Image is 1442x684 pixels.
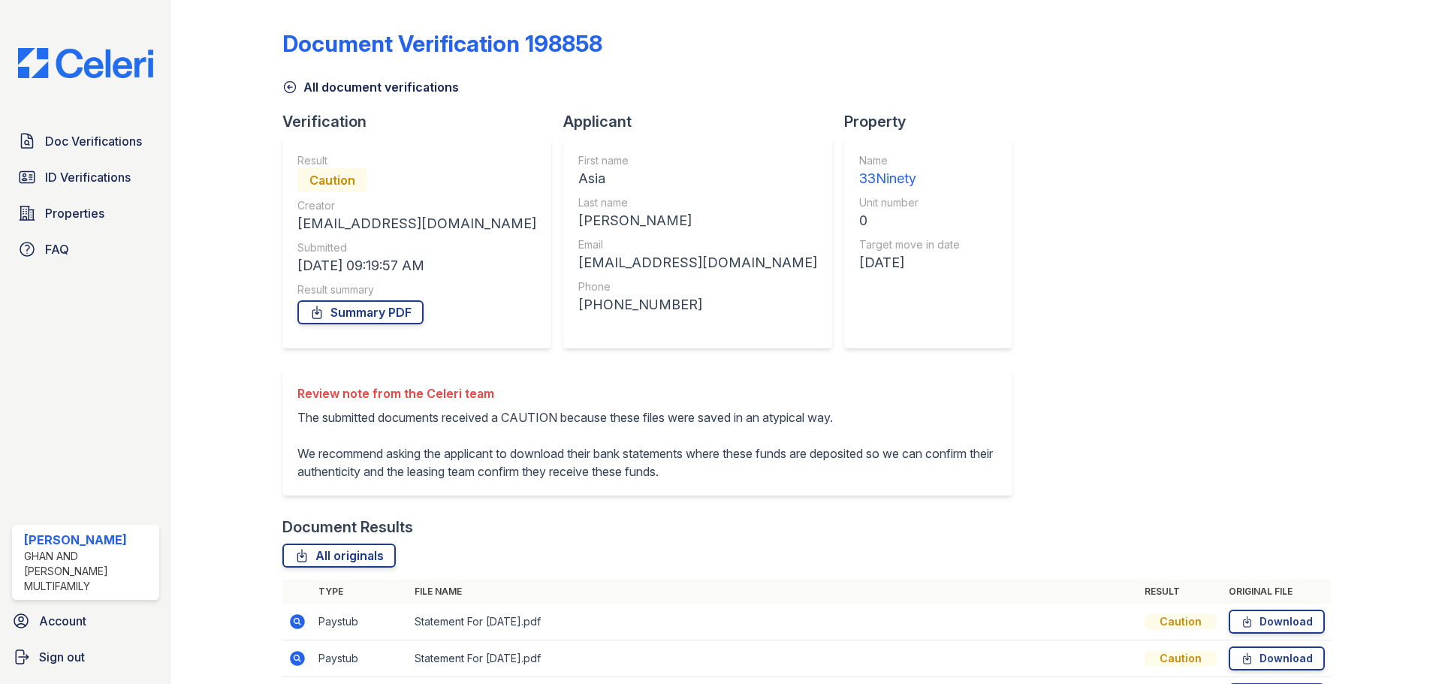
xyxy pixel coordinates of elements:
[12,126,159,156] a: Doc Verifications
[578,195,817,210] div: Last name
[297,198,536,213] div: Creator
[45,132,142,150] span: Doc Verifications
[1229,646,1325,670] a: Download
[312,580,409,604] th: Type
[1145,614,1217,629] div: Caution
[12,162,159,192] a: ID Verifications
[297,240,536,255] div: Submitted
[297,282,536,297] div: Result summary
[282,111,563,132] div: Verification
[297,213,536,234] div: [EMAIL_ADDRESS][DOMAIN_NAME]
[6,606,165,636] a: Account
[45,240,69,258] span: FAQ
[24,549,153,594] div: Ghan and [PERSON_NAME] Multifamily
[859,153,960,189] a: Name 33Ninety
[578,168,817,189] div: Asia
[578,153,817,168] div: First name
[6,48,165,78] img: CE_Logo_Blue-a8612792a0a2168367f1c8372b55b34899dd931a85d93a1a3d3e32e68fde9ad4.png
[578,252,817,273] div: [EMAIL_ADDRESS][DOMAIN_NAME]
[563,111,844,132] div: Applicant
[24,531,153,549] div: [PERSON_NAME]
[312,604,409,640] td: Paystub
[1229,610,1325,634] a: Download
[1145,651,1217,666] div: Caution
[578,210,817,231] div: [PERSON_NAME]
[39,612,86,630] span: Account
[859,153,960,168] div: Name
[578,294,817,315] div: [PHONE_NUMBER]
[578,237,817,252] div: Email
[859,237,960,252] div: Target move in date
[859,168,960,189] div: 33Ninety
[297,408,997,481] p: The submitted documents received a CAUTION because these files were saved in an atypical way. We ...
[1139,580,1223,604] th: Result
[409,604,1139,640] td: Statement For [DATE].pdf
[282,517,413,538] div: Document Results
[312,640,409,677] td: Paystub
[844,111,1024,132] div: Property
[859,252,960,273] div: [DATE]
[12,198,159,228] a: Properties
[45,168,131,186] span: ID Verifications
[859,195,960,210] div: Unit number
[1223,580,1331,604] th: Original file
[39,648,85,666] span: Sign out
[282,30,602,57] div: Document Verification 198858
[409,640,1139,677] td: Statement For [DATE].pdf
[297,384,997,402] div: Review note from the Celeri team
[282,78,459,96] a: All document verifications
[297,168,367,192] div: Caution
[282,544,396,568] a: All originals
[578,279,817,294] div: Phone
[12,234,159,264] a: FAQ
[297,153,536,168] div: Result
[6,642,165,672] a: Sign out
[297,300,424,324] a: Summary PDF
[409,580,1139,604] th: File name
[859,210,960,231] div: 0
[297,255,536,276] div: [DATE] 09:19:57 AM
[45,204,104,222] span: Properties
